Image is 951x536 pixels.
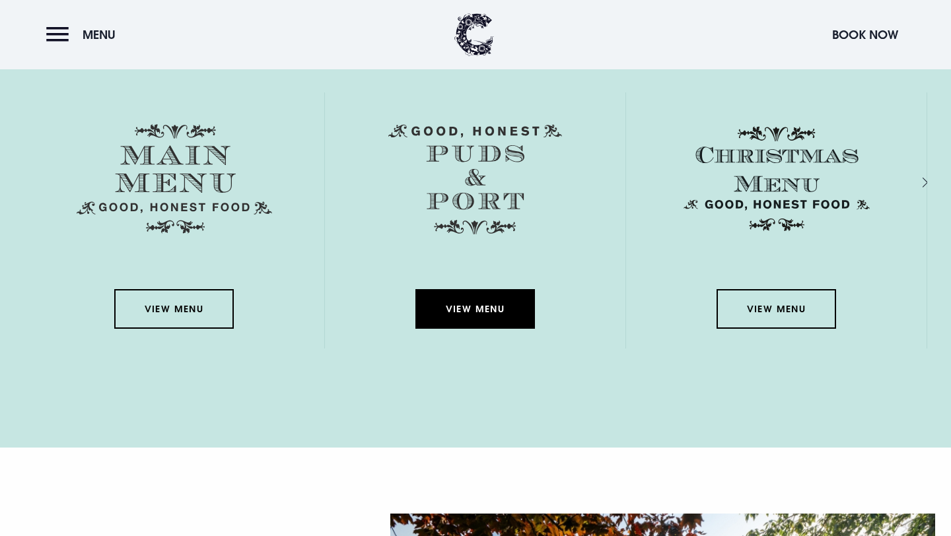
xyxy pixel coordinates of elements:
[388,124,562,235] img: Menu puds and port
[83,27,116,42] span: Menu
[717,289,835,329] a: View Menu
[415,289,534,329] a: View Menu
[905,173,917,192] div: Next slide
[454,13,494,56] img: Clandeboye Lodge
[826,20,905,49] button: Book Now
[46,20,122,49] button: Menu
[679,124,874,234] img: Christmas Menu SVG
[77,124,272,234] img: Menu main menu
[114,289,233,329] a: View Menu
